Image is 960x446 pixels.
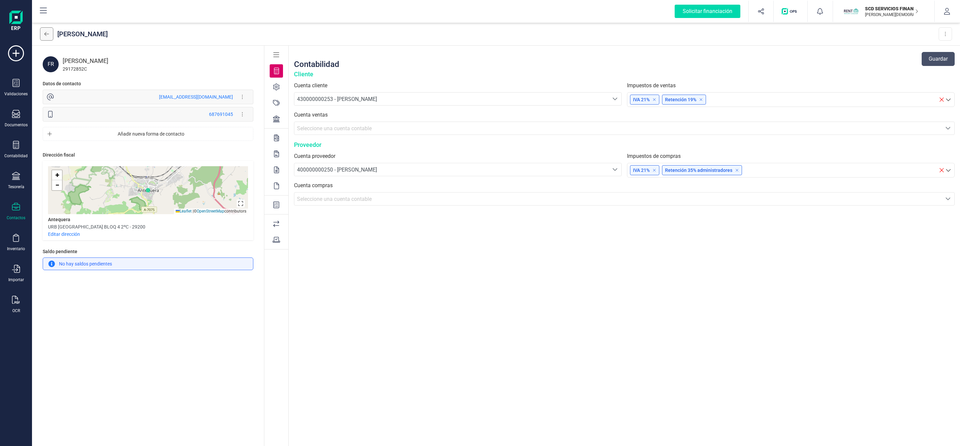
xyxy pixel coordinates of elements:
[633,96,656,103] p: IVA 21%
[7,246,25,251] div: Inventario
[865,12,918,17] p: [PERSON_NAME][DEMOGRAPHIC_DATA][DEMOGRAPHIC_DATA]
[294,182,955,190] label: Cuenta compras
[5,122,28,128] div: Documentos
[197,209,224,214] a: OpenStreetMap
[43,56,59,72] div: FR
[294,82,622,90] label: Cuenta cliente
[675,5,740,18] div: Solicitar financiación
[43,80,81,87] div: Datos de contacto
[4,153,28,159] div: Contabilidad
[43,257,253,270] div: No hay saldos pendientes
[52,170,62,180] a: Zoom in
[297,196,372,202] span: Seleccione una cuenta contable
[844,4,858,19] img: SC
[7,215,25,221] div: Contactos
[297,167,377,173] span: 400000000250 - [PERSON_NAME]
[55,131,247,137] span: Añadir nueva forma de contacto
[609,163,621,176] div: Seleccione una cuenta
[63,56,253,66] div: [PERSON_NAME]
[942,193,954,205] div: Seleccione una cuenta
[52,180,62,190] a: Zoom out
[43,127,253,141] button: Añadir nueva forma de contacto
[43,248,253,257] div: Saldo pendiente
[294,70,955,79] div: Cliente
[57,29,108,39] div: [PERSON_NAME]
[942,122,954,135] div: Seleccione una cuenta
[297,96,377,102] span: 430000000253 - [PERSON_NAME]
[55,171,59,179] span: +
[782,8,799,15] img: Logo de OPS
[294,140,955,150] div: Proveedor
[633,167,656,174] p: IVA 21%
[9,11,23,32] img: Logo Finanedi
[609,93,621,105] div: Seleccione una cuenta
[176,209,192,214] a: Leaflet
[159,94,233,100] div: [EMAIL_ADDRESS][DOMAIN_NAME]
[146,188,150,193] img: Marker
[667,1,748,22] button: Solicitar financiación
[665,167,739,174] p: Retención 35% administradores
[43,152,75,158] div: Dirección fiscal
[294,152,622,160] label: Cuenta proveedor
[865,5,918,12] p: SCD SERVICIOS FINANCIEROS SL
[48,216,70,223] div: Antequera
[627,152,955,160] label: Impuestos de compras
[8,184,24,190] div: Tesorería
[778,1,803,22] button: Logo de OPS
[665,96,703,103] p: Retención 19%
[55,181,59,189] span: −
[841,1,926,22] button: SCSCD SERVICIOS FINANCIEROS SL[PERSON_NAME][DEMOGRAPHIC_DATA][DEMOGRAPHIC_DATA]
[627,82,955,90] label: Impuestos de ventas
[12,308,20,313] div: OCR
[294,59,339,70] div: Contabilidad
[48,223,145,230] div: URB [GEOGRAPHIC_DATA] BLOQ 4 2ºC - 29200
[174,209,248,214] div: © contributors
[294,111,955,119] label: Cuenta ventas
[193,209,194,214] span: |
[297,125,372,132] span: Seleccione una cuenta contable
[4,91,28,97] div: Validaciones
[922,52,955,66] button: Guardar
[63,66,253,72] div: 29172852C
[8,277,24,282] div: Importar
[48,231,80,237] p: Editar dirección
[209,111,233,118] div: 687691045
